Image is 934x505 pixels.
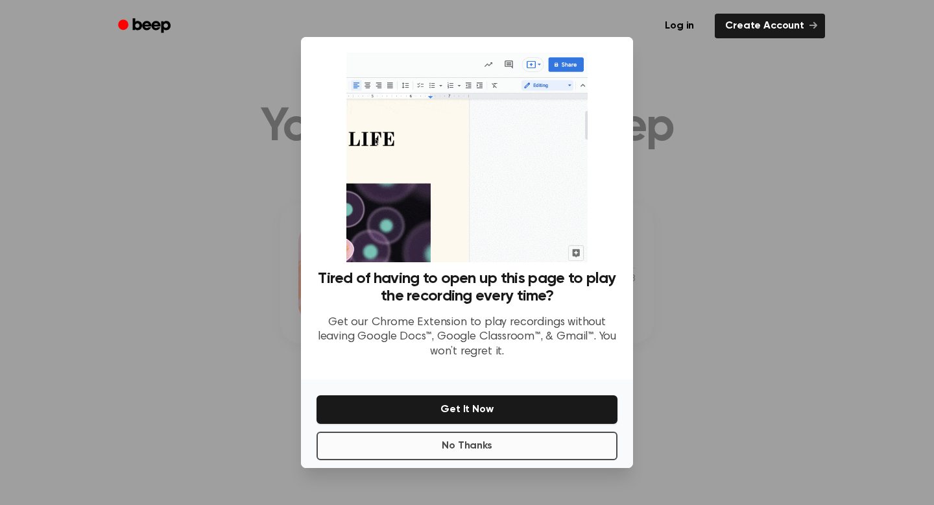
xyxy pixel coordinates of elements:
[317,315,617,360] p: Get our Chrome Extension to play recordings without leaving Google Docs™, Google Classroom™, & Gm...
[715,14,825,38] a: Create Account
[346,53,587,262] img: Beep extension in action
[317,432,617,460] button: No Thanks
[652,11,707,41] a: Log in
[109,14,182,39] a: Beep
[317,270,617,305] h3: Tired of having to open up this page to play the recording every time?
[317,395,617,424] button: Get It Now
